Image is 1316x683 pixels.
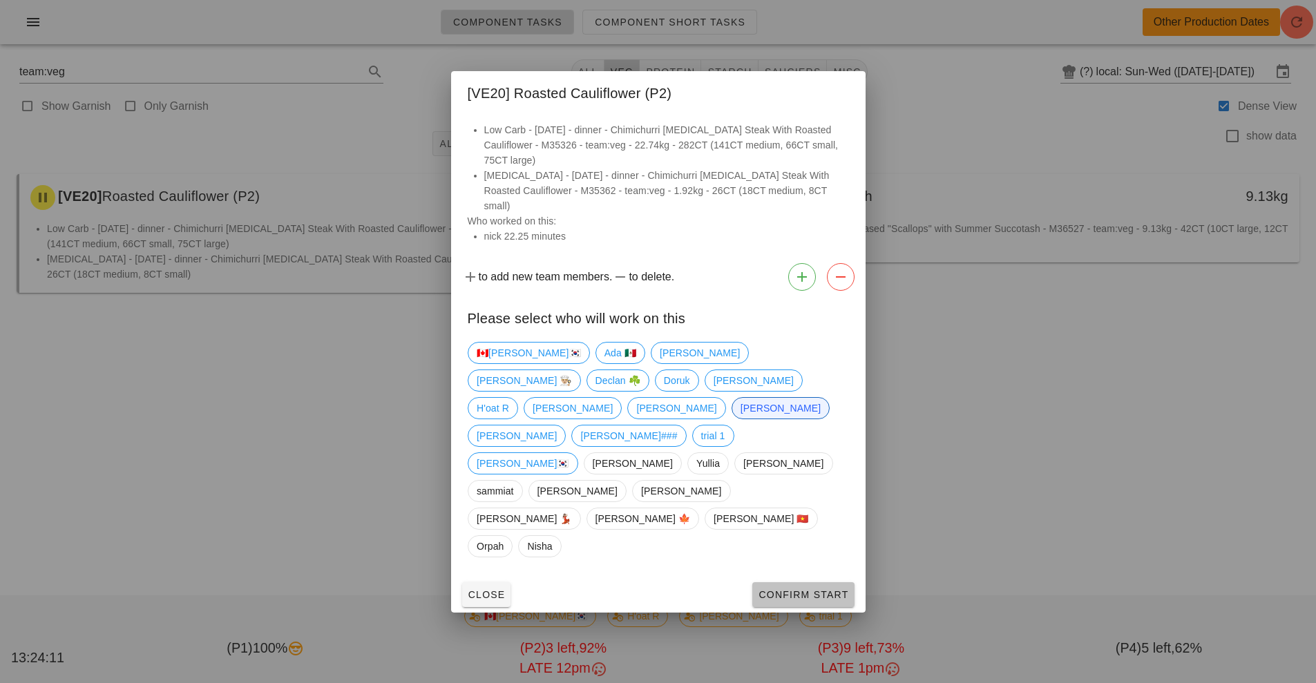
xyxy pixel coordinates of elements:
[592,453,672,474] span: [PERSON_NAME]
[752,582,854,607] button: Confirm Start
[659,343,739,363] span: [PERSON_NAME]
[451,71,866,111] div: [VE20] Roasted Cauliflower (P2)
[663,370,689,391] span: Doruk
[477,425,557,446] span: [PERSON_NAME]
[740,398,820,419] span: [PERSON_NAME]
[714,508,809,529] span: [PERSON_NAME] 🇻🇳
[758,589,848,600] span: Confirm Start
[451,122,866,258] div: Who worked on this:
[696,453,720,474] span: Yullia
[462,582,511,607] button: Close
[477,536,504,557] span: Orpah
[477,343,581,363] span: 🇨🇦[PERSON_NAME]🇰🇷
[484,168,849,213] li: [MEDICAL_DATA] - [DATE] - dinner - Chimichurri [MEDICAL_DATA] Steak With Roasted Cauliflower - M3...
[604,343,636,363] span: Ada 🇲🇽
[743,453,823,474] span: [PERSON_NAME]
[484,229,849,244] li: nick 22.25 minutes
[477,398,509,419] span: H'oat R
[477,370,572,391] span: [PERSON_NAME] 👨🏼‍🍳
[484,122,849,168] li: Low Carb - [DATE] - dinner - Chimichurri [MEDICAL_DATA] Steak With Roasted Cauliflower - M35326 -...
[595,508,690,529] span: [PERSON_NAME] 🍁
[580,425,677,446] span: [PERSON_NAME]###
[451,296,866,336] div: Please select who will work on this
[636,398,716,419] span: [PERSON_NAME]
[477,481,514,501] span: sammiat
[527,536,552,557] span: Nisha
[468,589,506,600] span: Close
[477,508,572,529] span: [PERSON_NAME] 💃🏽
[700,425,725,446] span: trial 1
[713,370,793,391] span: [PERSON_NAME]
[537,481,617,501] span: [PERSON_NAME]
[532,398,612,419] span: [PERSON_NAME]
[641,481,721,501] span: [PERSON_NAME]
[595,370,640,391] span: Declan ☘️
[477,453,569,474] span: [PERSON_NAME]🇰🇷
[451,258,866,296] div: to add new team members. to delete.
